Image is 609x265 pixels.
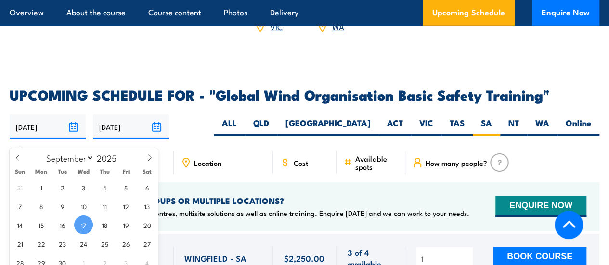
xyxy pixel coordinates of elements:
[117,197,135,215] span: September 12, 2025
[117,234,135,253] span: September 26, 2025
[379,117,411,136] label: ACT
[277,117,379,136] label: [GEOGRAPHIC_DATA]
[11,215,29,234] span: September 14, 2025
[74,197,93,215] span: September 10, 2025
[137,168,158,175] span: Sat
[32,197,51,215] span: September 8, 2025
[184,252,246,264] span: WINGFIELD - SA
[32,234,51,253] span: September 22, 2025
[270,21,283,32] a: VIC
[411,117,441,136] label: VIC
[94,152,126,164] input: Year
[25,208,469,218] p: We offer onsite training, training at our centres, multisite solutions as well as online training...
[194,159,221,167] span: Location
[473,117,500,136] label: SA
[93,114,169,139] input: To date
[11,234,29,253] span: September 21, 2025
[117,178,135,197] span: September 5, 2025
[138,178,156,197] span: September 6, 2025
[73,168,94,175] span: Wed
[31,168,52,175] span: Mon
[138,215,156,234] span: September 20, 2025
[138,234,156,253] span: September 27, 2025
[52,168,73,175] span: Tue
[95,234,114,253] span: September 25, 2025
[138,197,156,215] span: September 13, 2025
[421,254,469,264] input: # of people
[10,114,86,139] input: From date
[557,117,599,136] label: Online
[245,117,277,136] label: QLD
[25,195,469,206] h4: NEED TRAINING FOR LARGER GROUPS OR MULTIPLE LOCATIONS?
[32,178,51,197] span: September 1, 2025
[116,168,137,175] span: Fri
[74,234,93,253] span: September 24, 2025
[527,117,557,136] label: WA
[441,117,473,136] label: TAS
[500,117,527,136] label: NT
[332,21,344,32] a: WA
[42,151,94,164] select: Month
[284,252,324,264] span: $2,250.00
[95,178,114,197] span: September 4, 2025
[11,197,29,215] span: September 7, 2025
[117,215,135,234] span: September 19, 2025
[53,197,72,215] span: September 9, 2025
[95,215,114,234] span: September 18, 2025
[214,117,245,136] label: ALL
[94,168,116,175] span: Thu
[95,197,114,215] span: September 11, 2025
[32,215,51,234] span: September 15, 2025
[426,159,487,167] span: How many people?
[495,196,586,217] button: ENQUIRE NOW
[74,178,93,197] span: September 3, 2025
[53,234,72,253] span: September 23, 2025
[293,159,308,167] span: Cost
[11,178,29,197] span: August 31, 2025
[10,88,599,101] h2: UPCOMING SCHEDULE FOR - "Global Wind Organisation Basic Safety Training"
[53,178,72,197] span: September 2, 2025
[10,168,31,175] span: Sun
[74,215,93,234] span: September 17, 2025
[53,215,72,234] span: September 16, 2025
[355,154,399,171] span: Available spots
